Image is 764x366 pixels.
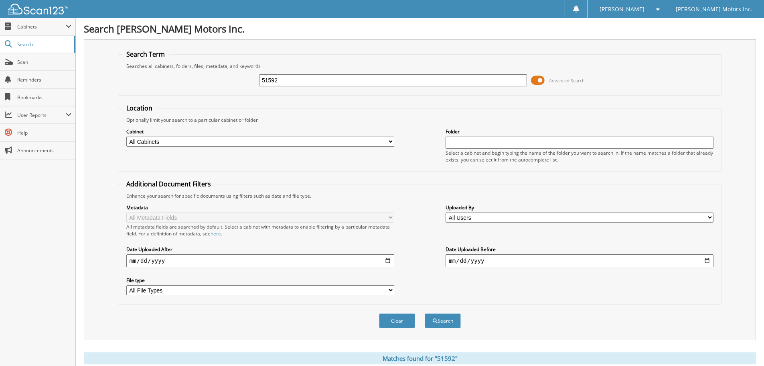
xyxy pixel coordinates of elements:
[446,149,713,163] div: Select a cabinet and begin typing the name of the folder you want to search in. If the name match...
[122,63,717,70] div: Searches all cabinets, folders, files, metadata, and keywords
[17,41,70,48] span: Search
[17,147,71,154] span: Announcements
[17,23,66,30] span: Cabinets
[122,192,717,199] div: Enhance your search for specific documents using filters such as date and file type.
[84,352,756,364] div: Matches found for "51592"
[126,277,394,284] label: File type
[126,128,394,135] label: Cabinet
[126,223,394,237] div: All metadata fields are searched by default. Select a cabinet with metadata to enable filtering b...
[211,230,221,237] a: here
[549,78,585,84] span: Advanced Search
[17,59,71,65] span: Scan
[122,50,169,59] legend: Search Term
[446,204,713,211] label: Uploaded By
[446,254,713,267] input: end
[425,313,461,328] button: Search
[17,129,71,136] span: Help
[17,112,66,119] span: User Reports
[122,180,215,188] legend: Additional Document Filters
[600,7,644,12] span: [PERSON_NAME]
[446,128,713,135] label: Folder
[126,204,394,211] label: Metadata
[446,246,713,253] label: Date Uploaded Before
[122,117,717,123] div: Optionally limit your search to a particular cabinet or folder
[126,254,394,267] input: start
[8,4,68,14] img: scan123-logo-white.svg
[122,104,156,112] legend: Location
[17,94,71,101] span: Bookmarks
[676,7,752,12] span: [PERSON_NAME] Motors Inc.
[126,246,394,253] label: Date Uploaded After
[17,76,71,83] span: Reminders
[84,22,756,35] h1: Search [PERSON_NAME] Motors Inc.
[379,313,415,328] button: Clear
